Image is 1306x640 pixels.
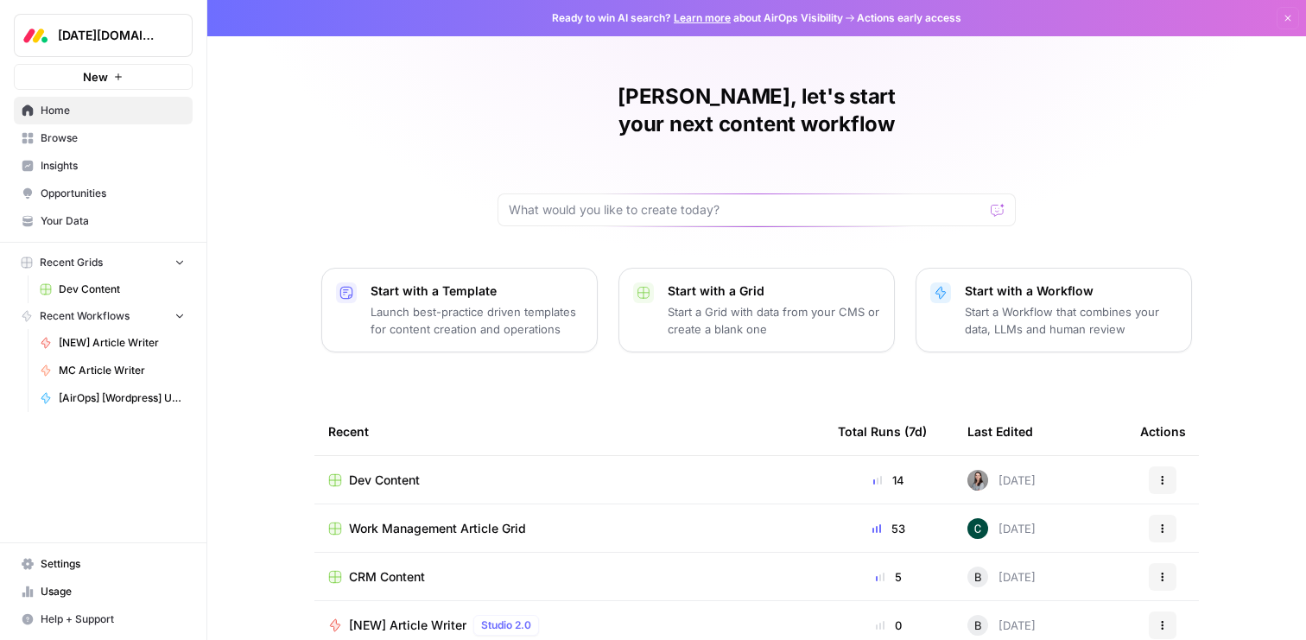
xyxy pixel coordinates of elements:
img: vwv6frqzyjkvcnqomnnxlvzyyij2 [967,518,988,539]
span: Home [41,103,185,118]
a: Browse [14,124,193,152]
span: Your Data [41,213,185,229]
div: Last Edited [967,408,1033,455]
div: 5 [838,568,940,586]
a: Learn more [674,11,731,24]
span: Usage [41,584,185,599]
span: CRM Content [349,568,425,586]
a: Opportunities [14,180,193,207]
p: Start a Grid with data from your CMS or create a blank one [668,303,880,338]
span: [NEW] Article Writer [349,617,466,634]
a: [NEW] Article Writer [32,329,193,357]
a: Dev Content [32,276,193,303]
button: New [14,64,193,90]
a: Home [14,97,193,124]
img: 0wmu78au1lfo96q8ngo6yaddb54d [967,470,988,491]
div: 0 [838,617,940,634]
span: Opportunities [41,186,185,201]
span: Recent Workflows [40,308,130,324]
span: Ready to win AI search? about AirOps Visibility [552,10,843,26]
a: Your Data [14,207,193,235]
button: Workspace: Monday.com [14,14,193,57]
span: Browse [41,130,185,146]
div: Recent [328,408,810,455]
span: Studio 2.0 [481,618,531,633]
img: Monday.com Logo [20,20,51,51]
span: Insights [41,158,185,174]
a: Insights [14,152,193,180]
span: Work Management Article Grid [349,520,526,537]
span: B [974,568,982,586]
span: New [83,68,108,86]
div: [DATE] [967,470,1036,491]
span: [DATE][DOMAIN_NAME] [58,27,162,44]
span: Help + Support [41,611,185,627]
div: Total Runs (7d) [838,408,927,455]
span: [NEW] Article Writer [59,335,185,351]
input: What would you like to create today? [509,201,984,219]
span: B [974,617,982,634]
p: Launch best-practice driven templates for content creation and operations [371,303,583,338]
span: Dev Content [349,472,420,489]
a: Dev Content [328,472,810,489]
button: Help + Support [14,605,193,633]
a: Usage [14,578,193,605]
a: MC Article Writer [32,357,193,384]
a: [NEW] Article WriterStudio 2.0 [328,615,810,636]
span: Dev Content [59,282,185,297]
a: Settings [14,550,193,578]
p: Start with a Template [371,282,583,300]
button: Recent Workflows [14,303,193,329]
div: 53 [838,520,940,537]
a: [AirOps] [Wordpress] Update Cornerstone Post [32,384,193,412]
div: [DATE] [967,567,1036,587]
p: Start with a Workflow [965,282,1177,300]
a: CRM Content [328,568,810,586]
button: Start with a GridStart a Grid with data from your CMS or create a blank one [618,268,895,352]
span: Settings [41,556,185,572]
p: Start with a Grid [668,282,880,300]
button: Recent Grids [14,250,193,276]
h1: [PERSON_NAME], let's start your next content workflow [498,83,1016,138]
div: [DATE] [967,615,1036,636]
span: [AirOps] [Wordpress] Update Cornerstone Post [59,390,185,406]
span: MC Article Writer [59,363,185,378]
div: [DATE] [967,518,1036,539]
button: Start with a WorkflowStart a Workflow that combines your data, LLMs and human review [916,268,1192,352]
div: Actions [1140,408,1186,455]
a: Work Management Article Grid [328,520,810,537]
span: Recent Grids [40,255,103,270]
div: 14 [838,472,940,489]
span: Actions early access [857,10,961,26]
button: Start with a TemplateLaunch best-practice driven templates for content creation and operations [321,268,598,352]
p: Start a Workflow that combines your data, LLMs and human review [965,303,1177,338]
